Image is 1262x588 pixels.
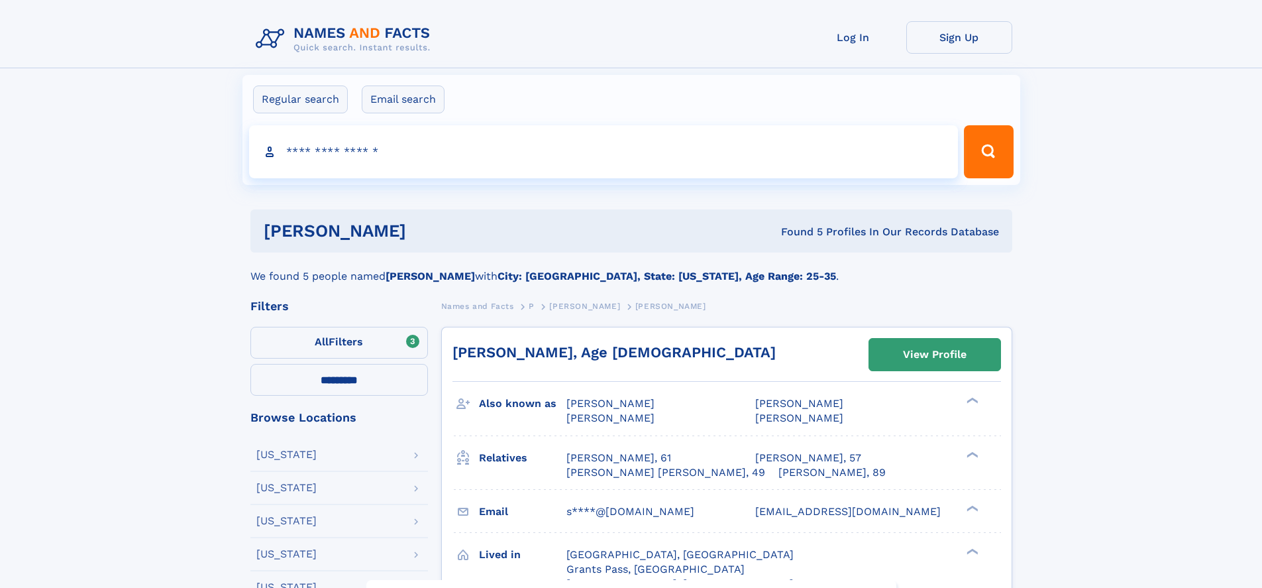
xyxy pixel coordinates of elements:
[963,504,979,512] div: ❯
[256,516,317,526] div: [US_STATE]
[452,344,776,361] a: [PERSON_NAME], Age [DEMOGRAPHIC_DATA]
[963,450,979,459] div: ❯
[250,253,1012,284] div: We found 5 people named with .
[800,21,906,54] a: Log In
[264,223,594,239] h1: [PERSON_NAME]
[250,300,428,312] div: Filters
[253,86,348,113] label: Regular search
[566,465,765,480] a: [PERSON_NAME] [PERSON_NAME], 49
[256,449,317,460] div: [US_STATE]
[635,302,706,311] span: [PERSON_NAME]
[498,270,836,282] b: City: [GEOGRAPHIC_DATA], State: [US_STATE], Age Range: 25-35
[479,500,566,523] h3: Email
[906,21,1012,54] a: Sign Up
[529,302,535,311] span: P
[566,548,794,561] span: [GEOGRAPHIC_DATA], [GEOGRAPHIC_DATA]
[755,505,941,518] span: [EMAIL_ADDRESS][DOMAIN_NAME]
[594,225,999,239] div: Found 5 Profiles In Our Records Database
[386,270,475,282] b: [PERSON_NAME]
[778,465,886,480] a: [PERSON_NAME], 89
[755,412,843,424] span: [PERSON_NAME]
[250,21,441,57] img: Logo Names and Facts
[566,563,745,575] span: Grants Pass, [GEOGRAPHIC_DATA]
[250,412,428,424] div: Browse Locations
[964,125,1013,178] button: Search Button
[903,339,967,370] div: View Profile
[963,547,979,556] div: ❯
[256,483,317,493] div: [US_STATE]
[479,544,566,566] h3: Lived in
[315,335,329,348] span: All
[250,327,428,359] label: Filters
[566,397,655,410] span: [PERSON_NAME]
[479,392,566,415] h3: Also known as
[249,125,959,178] input: search input
[566,451,671,465] a: [PERSON_NAME], 61
[963,396,979,405] div: ❯
[755,451,861,465] a: [PERSON_NAME], 57
[362,86,445,113] label: Email search
[755,397,843,410] span: [PERSON_NAME]
[256,549,317,559] div: [US_STATE]
[441,298,514,314] a: Names and Facts
[529,298,535,314] a: P
[869,339,1000,371] a: View Profile
[566,412,655,424] span: [PERSON_NAME]
[549,302,620,311] span: [PERSON_NAME]
[479,447,566,469] h3: Relatives
[549,298,620,314] a: [PERSON_NAME]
